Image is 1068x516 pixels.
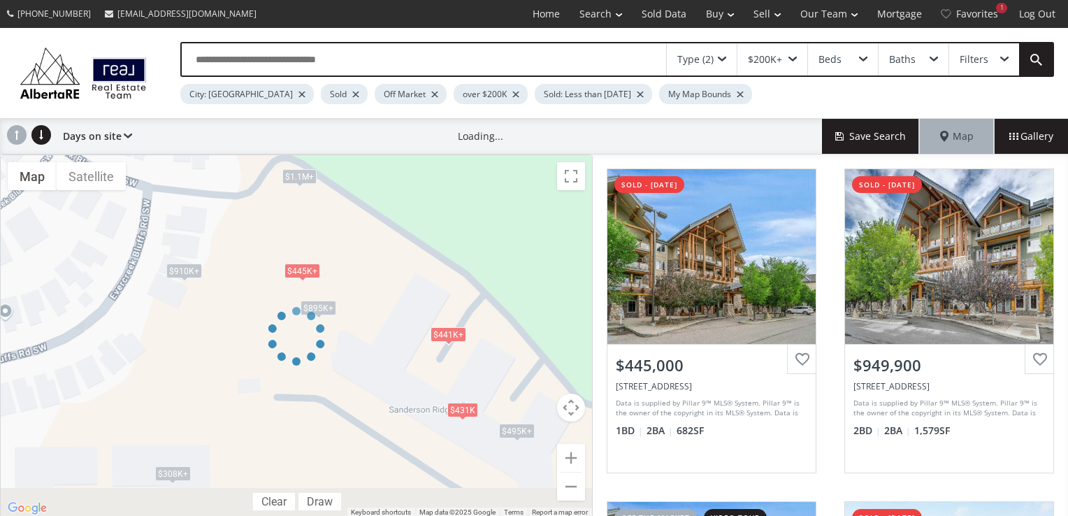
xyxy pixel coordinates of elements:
img: Logo [14,44,152,101]
span: [EMAIL_ADDRESS][DOMAIN_NAME] [117,8,257,20]
div: Sold: Less than [DATE] [535,84,652,104]
a: [EMAIL_ADDRESS][DOMAIN_NAME] [98,1,264,27]
span: 2 BA [647,424,673,438]
div: City: [GEOGRAPHIC_DATA] [180,84,314,104]
div: 2330 Fish Creek Boulevard SW #2155, Calgary, AB T2Y 0L1 [616,380,807,392]
div: Sold [321,84,368,104]
span: 1,579 SF [914,424,950,438]
span: 1 BD [616,424,643,438]
div: $200K+ [748,55,782,64]
div: $445,000 [616,354,807,376]
div: Data is supplied by Pillar 9™ MLS® System. Pillar 9™ is the owner of the copyright in its MLS® Sy... [853,398,1041,419]
div: 1 [996,3,1007,13]
div: Type (2) [677,55,714,64]
div: Off Market [375,84,447,104]
span: Gallery [1009,129,1053,143]
div: My Map Bounds [659,84,752,104]
span: 2 BD [853,424,881,438]
div: over $200K [454,84,528,104]
div: Beds [818,55,842,64]
div: 2330 Fish Creek Boulevard SW #2322, Calgary, AB T2Y 0L1 [853,380,1045,392]
div: Baths [889,55,916,64]
div: Gallery [994,119,1068,154]
span: [PHONE_NUMBER] [17,8,91,20]
div: Data is supplied by Pillar 9™ MLS® System. Pillar 9™ is the owner of the copyright in its MLS® Sy... [616,398,804,419]
a: sold - [DATE]$445,000[STREET_ADDRESS]Data is supplied by Pillar 9™ MLS® System. Pillar 9™ is the ... [593,155,830,487]
a: sold - [DATE]$949,900[STREET_ADDRESS]Data is supplied by Pillar 9™ MLS® System. Pillar 9™ is the ... [830,155,1068,487]
div: Map [920,119,994,154]
span: Map [940,129,974,143]
div: Filters [960,55,988,64]
span: 682 SF [677,424,704,438]
span: 2 BA [884,424,911,438]
div: Days on site [56,119,132,154]
div: Loading... [458,129,503,143]
button: Save Search [822,119,920,154]
div: $949,900 [853,354,1045,376]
